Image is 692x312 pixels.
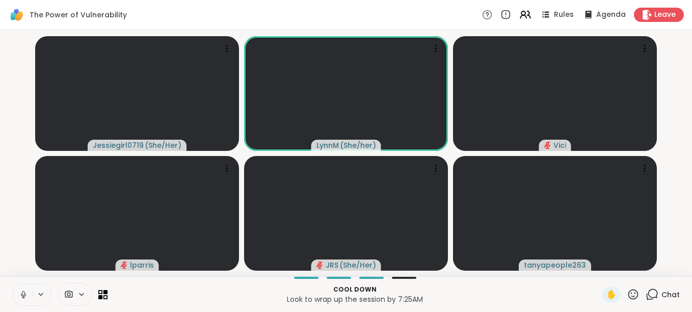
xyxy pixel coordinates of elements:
[93,140,144,150] span: Jessiegirl0719
[524,260,586,270] span: tanyapeople263
[596,10,626,20] span: Agenda
[654,10,676,20] span: Leave
[554,10,574,20] span: Rules
[30,10,127,20] span: The Power of Vulnerability
[145,140,181,150] span: ( She/Her )
[544,142,551,149] span: audio-muted
[339,260,376,270] span: ( She/Her )
[553,140,566,150] span: Vici
[114,294,596,304] p: Look to wrap up the session by 7:25AM
[661,290,680,300] span: Chat
[326,260,338,270] span: JRS
[316,140,339,150] span: LynnM
[606,289,617,301] span: ✋
[316,262,324,269] span: audio-muted
[130,260,154,270] span: lparris
[121,262,128,269] span: audio-muted
[8,6,25,23] img: ShareWell Logomark
[114,285,596,294] p: Cool down
[340,140,376,150] span: ( She/her )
